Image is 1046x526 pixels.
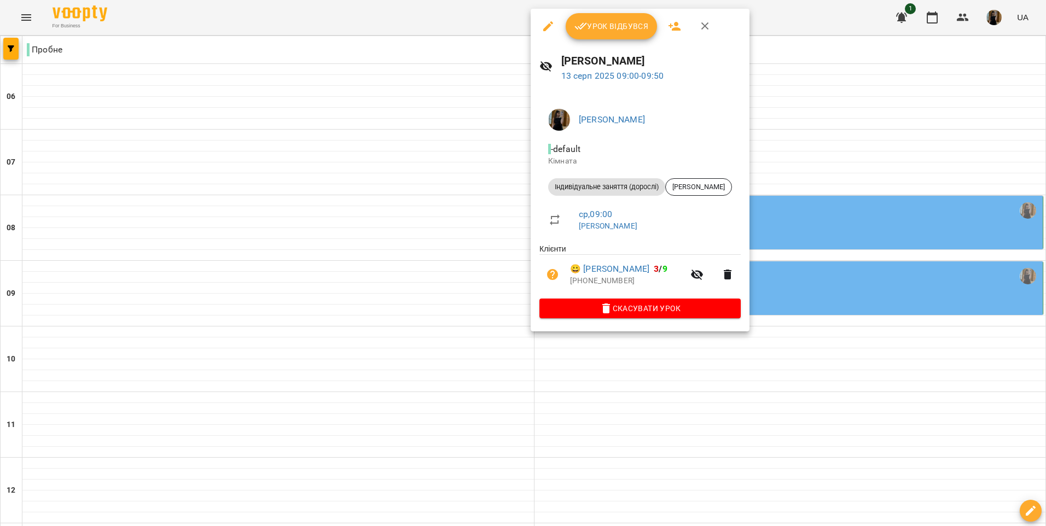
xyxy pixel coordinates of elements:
p: Кімната [548,156,732,167]
span: [PERSON_NAME] [666,182,731,192]
span: - default [548,144,583,154]
button: Візит ще не сплачено. Додати оплату? [539,261,566,288]
b: / [654,264,667,274]
span: 9 [663,264,667,274]
p: [PHONE_NUMBER] [570,276,684,287]
div: [PERSON_NAME] [665,178,732,196]
img: 283d04c281e4d03bc9b10f0e1c453e6b.jpg [548,109,570,131]
a: [PERSON_NAME] [579,114,645,125]
span: Скасувати Урок [548,302,732,315]
button: Скасувати Урок [539,299,741,318]
a: 😀 [PERSON_NAME] [570,262,649,276]
span: Індивідуальне заняття (дорослі) [548,182,665,192]
a: 13 серп 2025 09:00-09:50 [561,71,664,81]
span: 3 [654,264,659,274]
a: [PERSON_NAME] [579,221,637,230]
a: ср , 09:00 [579,209,612,219]
h6: [PERSON_NAME] [561,52,741,69]
button: Урок відбувся [566,13,658,39]
span: Урок відбувся [574,20,649,33]
ul: Клієнти [539,243,741,298]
